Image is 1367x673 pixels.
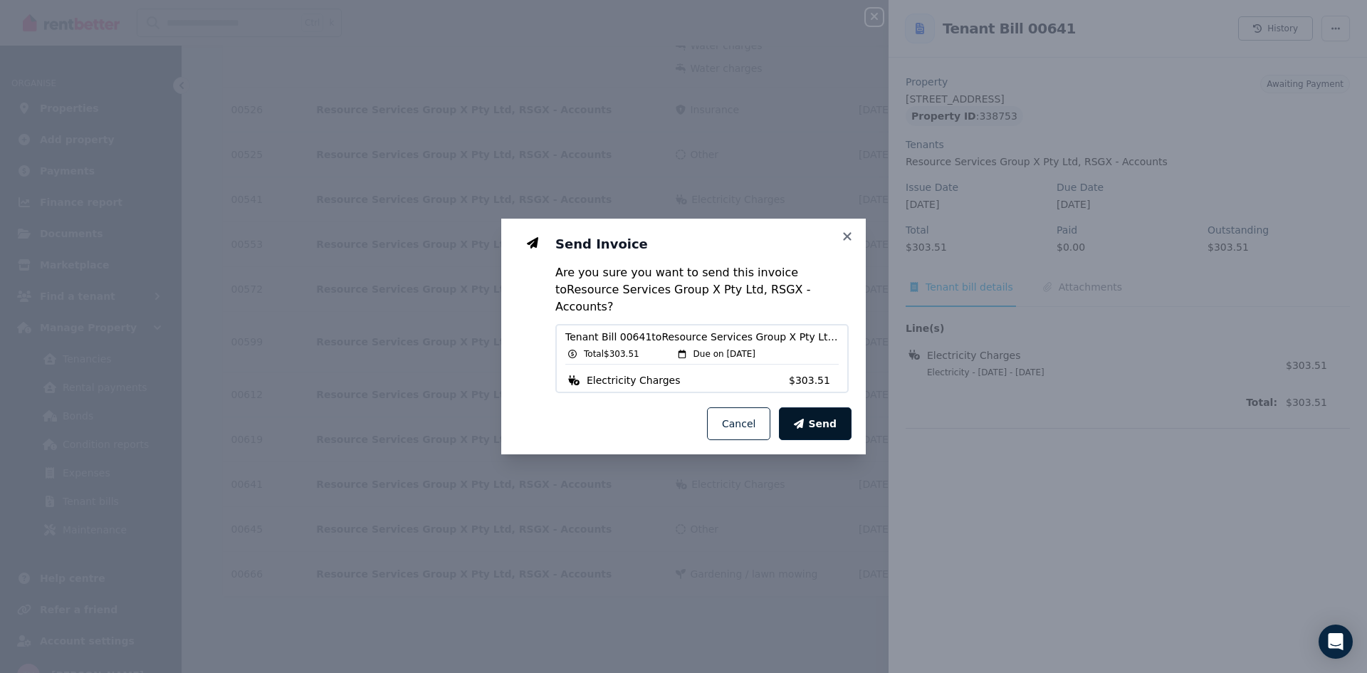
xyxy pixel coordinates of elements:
div: Open Intercom Messenger [1319,625,1353,659]
span: Electricity Charges [587,373,681,387]
span: Total $303.51 [584,348,639,360]
span: $303.51 [789,373,839,387]
span: Send [808,417,837,431]
p: Are you sure you want to send this invoice to Resource Services Group X Pty Ltd, RSGX - Accounts ? [555,264,849,315]
h3: Send Invoice [555,236,849,253]
span: Due on [DATE] [693,348,755,360]
button: Cancel [707,407,770,440]
span: Tenant Bill 00641 to Resource Services Group X Pty Ltd, RSGX - Accounts [565,330,839,344]
button: Send [779,407,852,440]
